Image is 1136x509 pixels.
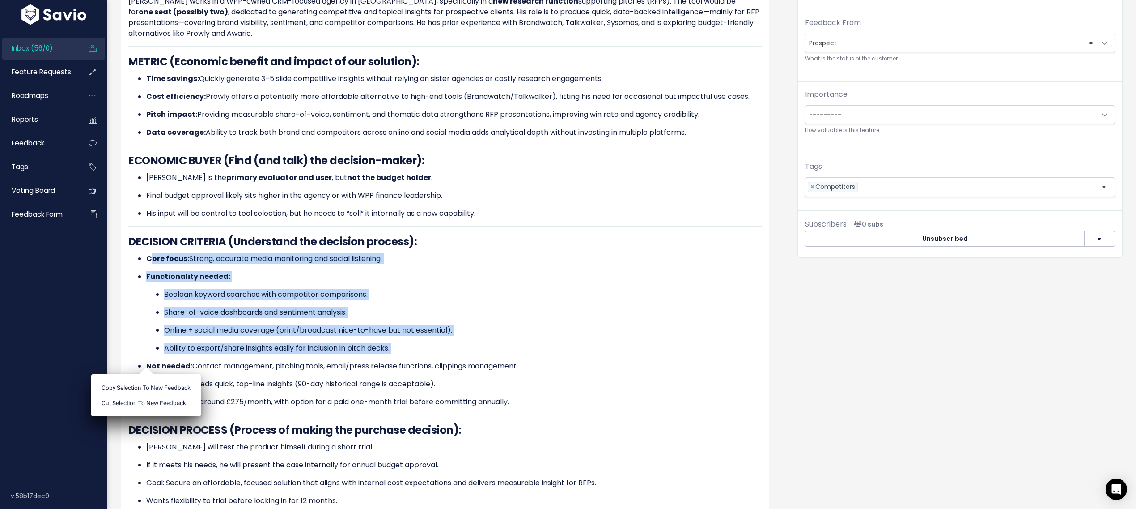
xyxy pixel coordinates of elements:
[164,307,762,318] p: Share-of-voice dashboards and sentiment analysis.
[164,289,762,300] p: Boolean keyword searches with competitor comparisons.
[2,133,74,154] a: Feedback
[146,271,230,282] strong: Functionality needed:
[2,180,74,201] a: Voting Board
[2,38,74,59] a: Inbox (56/0)
[805,54,1115,64] small: What is the status of the customer
[146,73,762,84] p: Quickly generate 3–5 slide competitive insights without relying on sister agencies or costly rese...
[146,208,762,219] p: His input will be central to tool selection, but he needs to “sell” it internally as a new capabi...
[146,478,762,488] p: Goal: Secure an affordable, focused solution that aligns with internal cost expectations and deli...
[226,172,332,183] strong: primary evaluator and user
[146,127,206,137] strong: Data coverage:
[19,4,89,25] img: logo-white.9d6f32f41409.svg
[1089,34,1093,52] span: ×
[805,219,847,229] span: Subscribers
[805,34,1115,52] span: Prospect
[164,343,762,354] p: Ability to export/share insights easily for inclusion in pitch decks.
[146,73,199,84] strong: Time savings:
[12,67,71,77] span: Feature Requests
[347,172,431,183] strong: not the budget holder
[146,109,762,120] p: Providing measurable share-of-voice, sentiment, and thematic data strengthens RFP presentations, ...
[805,126,1115,135] small: How valuable is this feature
[12,91,48,100] span: Roadmaps
[146,109,197,120] strong: Pitch impact:
[164,325,762,336] p: Online + social media coverage (print/broadcast nice-to-have but not essential).
[2,62,74,82] a: Feature Requests
[128,54,420,69] strong: METRIC (Economic benefit and impact of our solution):
[146,91,762,102] p: Prowly offers a potentially more affordable alternative to high-end tools (Brandwatch/Talkwalker)...
[1102,178,1106,197] span: ×
[850,220,883,229] span: 0 subs
[805,34,1097,52] span: Prospect
[2,157,74,177] a: Tags
[12,210,63,219] span: Feedback form
[12,186,55,195] span: Voting Board
[12,115,38,124] span: Reports
[805,231,1084,247] button: Unsubscribed
[1106,479,1127,500] div: Open Intercom Messenger
[146,460,762,471] p: If it meets his needs, he will present the case internally for annual budget approval.
[95,395,197,411] li: Cut selection to new Feedback
[12,138,44,148] span: Feedback
[128,234,417,249] strong: DECISION CRITERIA (Understand the decision process):
[2,109,74,130] a: Reports
[146,190,762,201] p: Final budget approval likely sits higher in the agency or with WPP finance leadership.
[146,91,206,102] strong: Cost efficiency:
[805,89,848,100] label: Importance
[12,43,53,53] span: Inbox (56/0)
[146,253,762,264] p: Strong, accurate media monitoring and social listening.
[805,17,861,28] label: Feedback From
[808,182,858,192] li: Competitors
[2,86,74,106] a: Roadmaps
[815,182,855,191] span: Competitors
[11,484,107,508] div: v.58b17dec9
[146,253,189,264] strong: Core focus:
[128,423,462,437] strong: DECISION PROCESS (Process of making the purchase decision):
[146,361,192,371] strong: Not needed:
[95,380,197,395] li: Copy selection to new Feedback
[146,496,762,506] p: Wants flexibility to trial before locking in for 12 months.
[2,204,74,225] a: Feedback form
[809,110,841,119] span: ---------
[128,153,424,168] strong: ECONOMIC BUYER (Find (and talk) the decision-maker):
[805,161,822,172] label: Tags
[146,127,762,138] p: Ability to track both brand and competitors across online and social media adds analytical depth ...
[146,442,762,453] p: [PERSON_NAME] will test the product himself during a short trial.
[146,361,762,372] p: Contact management, pitching tools, email/press release functions, clippings management.
[12,162,28,171] span: Tags
[146,379,762,389] p: Needs quick, top-line insights (90-day historical range is acceptable).
[139,7,228,17] strong: one seat (possibly two)
[146,172,762,183] p: [PERSON_NAME] is the , but .
[810,182,814,192] span: ×
[146,397,762,407] p: Ideally around £275/month, with option for a paid one-month trial before committing annually.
